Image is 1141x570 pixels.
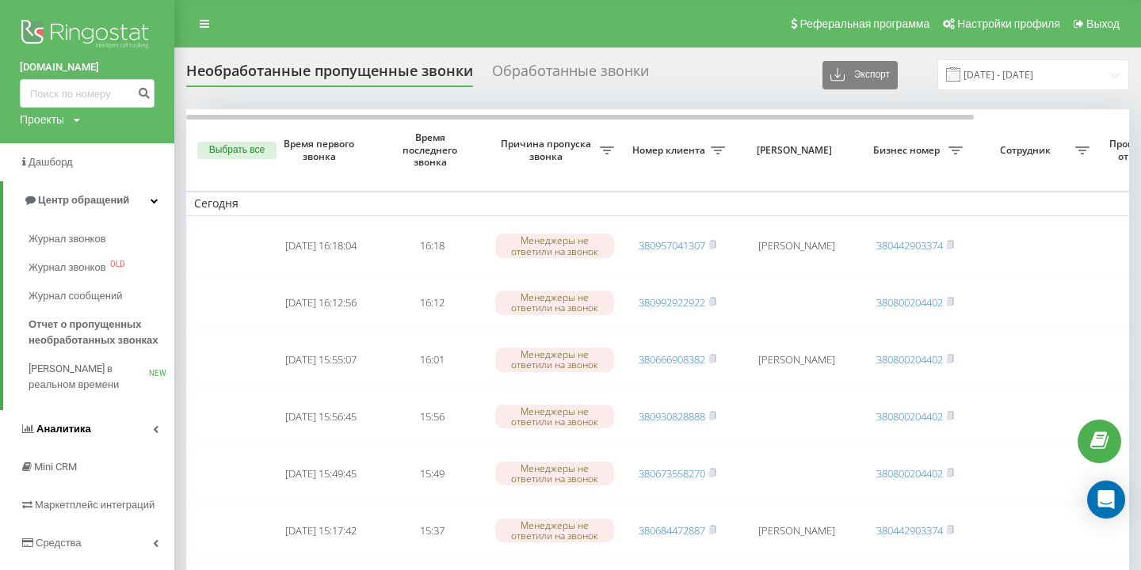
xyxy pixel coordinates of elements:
[733,332,860,386] td: [PERSON_NAME]
[495,291,614,314] div: Менеджеры не ответили на звонок
[495,138,600,162] span: Причина пропуска звонка
[495,234,614,257] div: Менеджеры не ответили на звонок
[29,282,174,310] a: Журнал сообщений
[278,138,364,162] span: Время первого звонка
[29,310,174,355] a: Отчет о пропущенных необработанных звонках
[265,389,376,443] td: [DATE] 15:56:45
[29,231,106,247] span: Журнал звонков
[376,276,487,330] td: 16:12
[34,461,77,473] span: Mini CRM
[979,144,1075,157] span: Сотрудник
[876,295,943,310] a: 380800204402
[29,260,106,275] span: Журнал звонков
[197,142,277,159] button: Выбрать все
[38,194,129,206] span: Центр обращений
[265,332,376,386] td: [DATE] 15:55:07
[376,219,487,273] td: 16:18
[1086,17,1120,30] span: Выход
[20,16,155,55] img: Ringostat logo
[876,238,943,253] a: 380442903374
[376,503,487,557] td: 15:37
[492,63,649,87] div: Обработанные звонки
[876,466,943,481] a: 380800204402
[36,423,91,435] span: Аналитика
[799,17,929,30] span: Реферальная программа
[29,317,166,348] span: Отчет о пропущенных необработанных звонках
[639,295,705,310] a: 380992922922
[376,389,487,443] td: 15:56
[3,181,174,219] a: Центр обращений
[495,462,614,485] div: Менеджеры не ответили на звонок
[733,503,860,557] td: [PERSON_NAME]
[822,61,898,89] button: Экспорт
[639,523,705,538] a: 380684472887
[36,537,82,549] span: Средства
[389,131,475,169] span: Время последнего звонка
[29,361,149,393] span: [PERSON_NAME] в реальном времени
[265,446,376,500] td: [DATE] 15:49:45
[639,238,705,253] a: 380957041307
[630,144,711,157] span: Номер клиента
[639,352,705,367] a: 380666908382
[957,17,1060,30] span: Настройки профиля
[29,253,174,282] a: Журнал звонковOLD
[29,355,174,399] a: [PERSON_NAME] в реальном времениNEW
[20,59,155,75] a: [DOMAIN_NAME]
[20,112,64,127] div: Проекты
[639,466,705,481] a: 380673558270
[1087,481,1125,519] div: Open Intercom Messenger
[639,409,705,424] a: 380930828888
[29,225,174,253] a: Журнал звонков
[29,156,73,168] span: Дашборд
[876,409,943,424] a: 380800204402
[376,332,487,386] td: 16:01
[265,276,376,330] td: [DATE] 16:12:56
[35,499,155,511] span: Маркетплейс интеграций
[29,288,122,304] span: Журнал сообщений
[495,405,614,428] div: Менеджеры не ответили на звонок
[876,523,943,538] a: 380442903374
[186,63,473,87] div: Необработанные пропущенные звонки
[868,144,948,157] span: Бизнес номер
[733,219,860,273] td: [PERSON_NAME]
[265,219,376,273] td: [DATE] 16:18:04
[876,352,943,367] a: 380800204402
[746,144,846,157] span: [PERSON_NAME]
[265,503,376,557] td: [DATE] 15:17:42
[495,348,614,371] div: Менеджеры не ответили на звонок
[20,79,155,108] input: Поиск по номеру
[495,519,614,542] div: Менеджеры не ответили на звонок
[376,446,487,500] td: 15:49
